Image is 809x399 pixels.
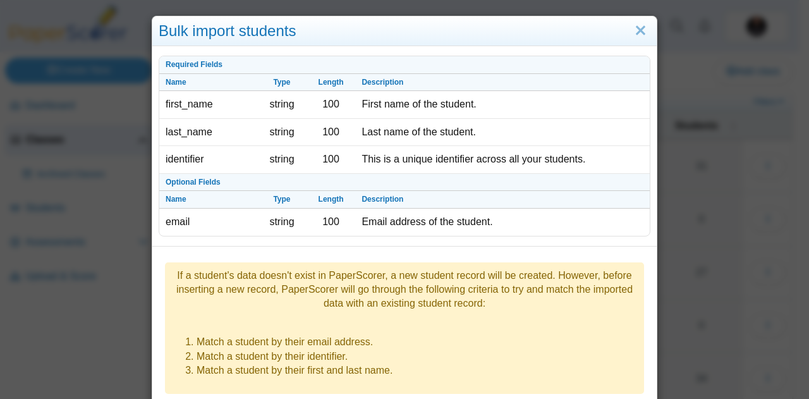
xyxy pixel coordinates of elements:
[159,56,650,74] th: Required Fields
[171,269,638,311] div: If a student's data doesn't exist in PaperScorer, a new student record will be created. However, ...
[257,74,307,92] th: Type
[257,191,307,209] th: Type
[152,16,657,46] div: Bulk import students
[355,146,650,173] td: This is a unique identifier across all your students.
[159,91,257,118] td: first_name
[355,91,650,118] td: First name of the student.
[257,119,307,146] td: string
[307,74,356,92] th: Length
[355,191,650,209] th: Description
[159,209,257,235] td: email
[307,91,356,118] td: 100
[257,91,307,118] td: string
[257,209,307,235] td: string
[307,119,356,146] td: 100
[307,191,356,209] th: Length
[355,119,650,146] td: Last name of the student.
[307,209,356,235] td: 100
[307,146,356,173] td: 100
[159,146,257,173] td: identifier
[159,74,257,92] th: Name
[159,174,650,192] th: Optional Fields
[197,335,638,349] li: Match a student by their email address.
[159,119,257,146] td: last_name
[355,209,650,235] td: Email address of the student.
[197,364,638,378] li: Match a student by their first and last name.
[197,350,638,364] li: Match a student by their identifier.
[631,20,650,42] a: Close
[355,74,650,92] th: Description
[257,146,307,173] td: string
[159,191,257,209] th: Name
